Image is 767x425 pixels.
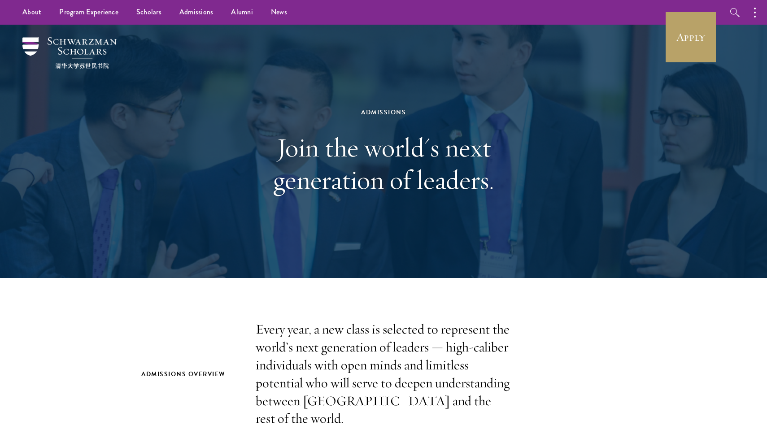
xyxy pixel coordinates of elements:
h2: Admissions Overview [141,369,238,380]
img: Schwarzman Scholars [22,37,117,69]
h1: Join the world's next generation of leaders. [229,131,538,196]
div: Admissions [229,107,538,118]
a: Apply [666,12,716,62]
